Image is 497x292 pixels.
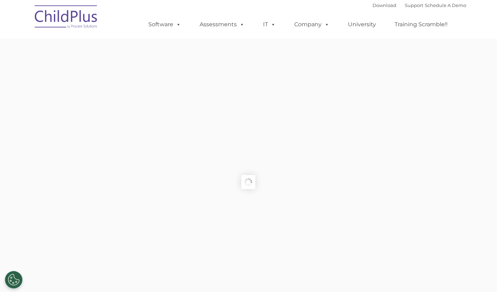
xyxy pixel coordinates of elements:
a: Training Scramble!! [388,18,455,32]
a: IT [256,18,283,32]
a: Assessments [193,18,251,32]
a: Schedule A Demo [425,2,466,8]
img: ChildPlus by Procare Solutions [31,0,101,35]
button: Cookies Settings [5,271,22,288]
a: Software [141,18,188,32]
font: | [372,2,466,8]
a: Download [372,2,396,8]
a: Company [287,18,336,32]
a: University [341,18,383,32]
a: Support [405,2,423,8]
